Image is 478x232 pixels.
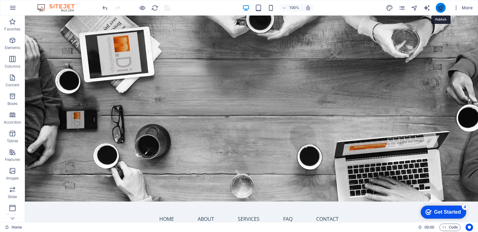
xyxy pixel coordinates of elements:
p: Slider [8,194,17,199]
i: Design (Ctrl+Alt+Y) [386,4,393,11]
div: 4 [46,1,52,7]
span: 00 00 [424,224,434,231]
p: Content [6,83,19,88]
p: Images [6,176,19,181]
i: On resize automatically adjust zoom level to fit chosen device. [305,5,311,11]
a: Click to cancel selection. Double-click to open Pages [5,224,22,231]
h6: 100% [289,4,299,11]
p: Elements [5,45,21,50]
button: More [451,3,475,13]
p: Columns [5,64,20,69]
p: Accordion [4,120,21,125]
div: Get Started 4 items remaining, 20% complete [5,3,50,16]
button: 100% [280,4,302,11]
button: design [386,4,393,11]
button: undo [101,4,109,11]
button: pages [398,4,406,11]
p: Tables [7,139,18,143]
p: Header [6,213,19,218]
span: Code [442,224,458,231]
button: Usercentrics [466,224,473,231]
button: publish [436,3,446,13]
i: AI Writer [423,4,430,11]
button: Click here to leave preview mode and continue editing [138,4,146,11]
button: navigator [411,4,418,11]
p: Favorites [4,27,20,32]
h6: Session time [418,224,434,231]
i: Pages (Ctrl+Alt+S) [398,4,405,11]
p: Features [5,157,20,162]
span: : [429,225,430,230]
i: Reload page [151,4,158,11]
button: text_generator [423,4,431,11]
i: Undo: Change image (Ctrl+Z) [101,4,109,11]
button: Code [439,224,461,231]
div: Get Started [18,7,45,12]
span: More [453,5,473,11]
p: Boxes [7,101,18,106]
img: Editor Logo [36,4,82,11]
i: Navigator [411,4,418,11]
button: reload [151,4,158,11]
